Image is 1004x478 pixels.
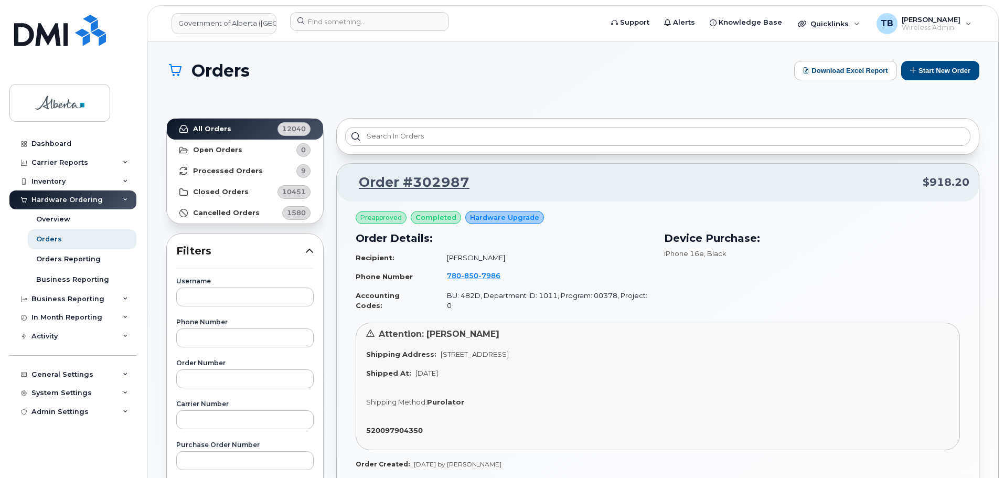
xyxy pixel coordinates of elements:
[167,119,323,140] a: All Orders12040
[176,319,314,325] label: Phone Number
[191,61,250,80] span: Orders
[379,329,499,339] span: Attention: [PERSON_NAME]
[447,271,500,280] span: 780
[447,271,513,280] a: 7808507986
[923,175,969,190] span: $918.20
[704,249,727,258] span: , Black
[167,182,323,203] a: Closed Orders10451
[301,166,306,176] span: 9
[356,272,413,281] strong: Phone Number
[794,61,897,80] button: Download Excel Report
[356,253,394,262] strong: Recipient:
[360,213,402,222] span: Preapproved
[193,125,231,133] strong: All Orders
[193,209,260,217] strong: Cancelled Orders
[366,369,411,377] strong: Shipped At:
[356,230,651,246] h3: Order Details:
[193,146,242,154] strong: Open Orders
[193,167,263,175] strong: Processed Orders
[282,124,306,134] span: 12040
[193,188,249,196] strong: Closed Orders
[415,369,438,377] span: [DATE]
[437,286,651,314] td: BU: 482D, Department ID: 1011, Program: 00378, Project: 0
[366,426,427,434] a: 520097904350
[461,271,478,280] span: 850
[366,350,436,358] strong: Shipping Address:
[346,173,469,192] a: Order #302987
[478,271,500,280] span: 7986
[167,203,323,224] a: Cancelled Orders1580
[356,291,400,310] strong: Accounting Codes:
[345,127,970,146] input: Search in orders
[176,401,314,407] label: Carrier Number
[366,426,423,434] strong: 520097904350
[414,460,501,468] span: [DATE] by [PERSON_NAME]
[366,398,427,406] span: Shipping Method:
[176,243,305,259] span: Filters
[301,145,306,155] span: 0
[470,213,539,222] span: Hardware Upgrade
[664,249,704,258] span: iPhone 16e
[437,249,651,267] td: [PERSON_NAME]
[176,360,314,366] label: Order Number
[901,61,979,80] button: Start New Order
[427,398,464,406] strong: Purolator
[287,208,306,218] span: 1580
[664,230,960,246] h3: Device Purchase:
[441,350,509,358] span: [STREET_ADDRESS]
[176,442,314,448] label: Purchase Order Number
[356,460,410,468] strong: Order Created:
[176,278,314,284] label: Username
[167,140,323,161] a: Open Orders0
[415,213,456,222] span: completed
[282,187,306,197] span: 10451
[167,161,323,182] a: Processed Orders9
